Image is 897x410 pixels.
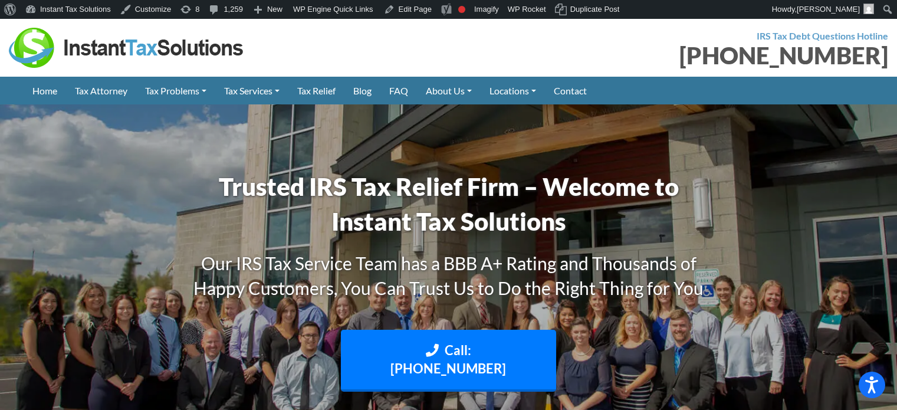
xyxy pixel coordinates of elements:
[66,77,136,104] a: Tax Attorney
[458,6,465,13] div: Focus keyphrase not set
[344,77,380,104] a: Blog
[417,77,481,104] a: About Us
[797,5,860,14] span: [PERSON_NAME]
[341,330,557,392] a: Call: [PHONE_NUMBER]
[136,77,215,104] a: Tax Problems
[481,77,545,104] a: Locations
[458,44,889,67] div: [PHONE_NUMBER]
[9,41,245,52] a: Instant Tax Solutions Logo
[24,77,66,104] a: Home
[380,77,417,104] a: FAQ
[178,251,720,300] h3: Our IRS Tax Service Team has a BBB A+ Rating and Thousands of Happy Customers, You Can Trust Us t...
[545,77,596,104] a: Contact
[757,30,888,41] strong: IRS Tax Debt Questions Hotline
[178,169,720,239] h1: Trusted IRS Tax Relief Firm – Welcome to Instant Tax Solutions
[9,28,245,68] img: Instant Tax Solutions Logo
[215,77,288,104] a: Tax Services
[288,77,344,104] a: Tax Relief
